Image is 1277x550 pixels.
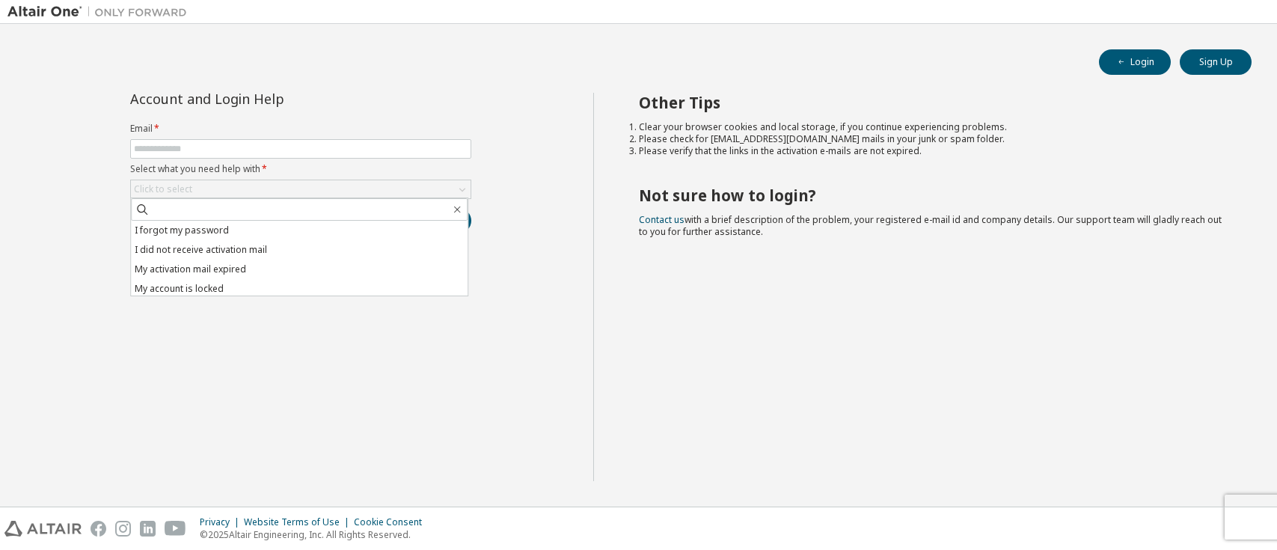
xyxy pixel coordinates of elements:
[639,213,685,226] a: Contact us
[130,123,471,135] label: Email
[165,521,186,537] img: youtube.svg
[4,521,82,537] img: altair_logo.svg
[639,213,1222,238] span: with a brief description of the problem, your registered e-mail id and company details. Our suppo...
[115,521,131,537] img: instagram.svg
[140,521,156,537] img: linkedin.svg
[244,516,354,528] div: Website Terms of Use
[639,145,1225,157] li: Please verify that the links in the activation e-mails are not expired.
[639,93,1225,112] h2: Other Tips
[130,163,471,175] label: Select what you need help with
[134,183,192,195] div: Click to select
[639,121,1225,133] li: Clear your browser cookies and local storage, if you continue experiencing problems.
[1099,49,1171,75] button: Login
[7,4,195,19] img: Altair One
[354,516,431,528] div: Cookie Consent
[131,180,471,198] div: Click to select
[130,93,403,105] div: Account and Login Help
[639,133,1225,145] li: Please check for [EMAIL_ADDRESS][DOMAIN_NAME] mails in your junk or spam folder.
[1180,49,1252,75] button: Sign Up
[639,186,1225,205] h2: Not sure how to login?
[200,516,244,528] div: Privacy
[91,521,106,537] img: facebook.svg
[200,528,431,541] p: © 2025 Altair Engineering, Inc. All Rights Reserved.
[131,221,468,240] li: I forgot my password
